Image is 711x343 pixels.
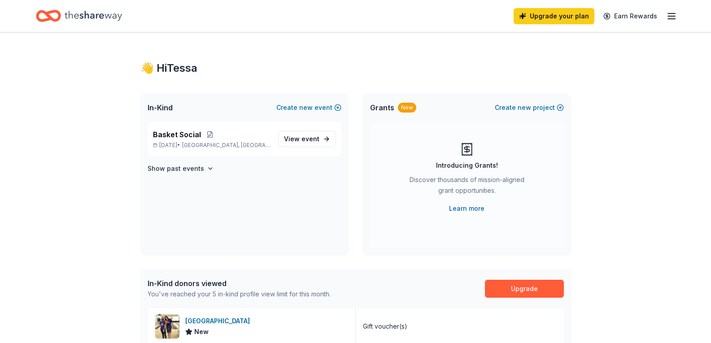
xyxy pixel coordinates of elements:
[398,103,416,113] div: New
[449,203,484,214] a: Learn more
[518,102,531,113] span: new
[495,102,564,113] button: Createnewproject
[36,5,122,26] a: Home
[148,163,204,174] h4: Show past events
[182,142,270,149] span: [GEOGRAPHIC_DATA], [GEOGRAPHIC_DATA]
[299,102,313,113] span: new
[406,174,528,200] div: Discover thousands of mission-aligned grant opportunities.
[153,142,271,149] p: [DATE] •
[485,280,564,298] a: Upgrade
[436,160,498,171] div: Introducing Grants!
[514,8,594,24] a: Upgrade your plan
[284,134,319,144] span: View
[276,102,341,113] button: Createnewevent
[148,163,214,174] button: Show past events
[148,278,331,289] div: In-Kind donors viewed
[598,8,663,24] a: Earn Rewards
[148,289,331,300] div: You've reached your 5 in-kind profile view limit for this month.
[301,135,319,143] span: event
[370,102,394,113] span: Grants
[363,321,407,332] div: Gift voucher(s)
[185,316,253,326] div: [GEOGRAPHIC_DATA]
[148,102,173,113] span: In-Kind
[153,129,201,140] span: Basket Social
[140,61,571,75] div: 👋 Hi Tessa
[155,314,179,339] img: Image for Rocky Springs Entertainment Center
[194,326,209,337] span: New
[278,131,336,147] a: View event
